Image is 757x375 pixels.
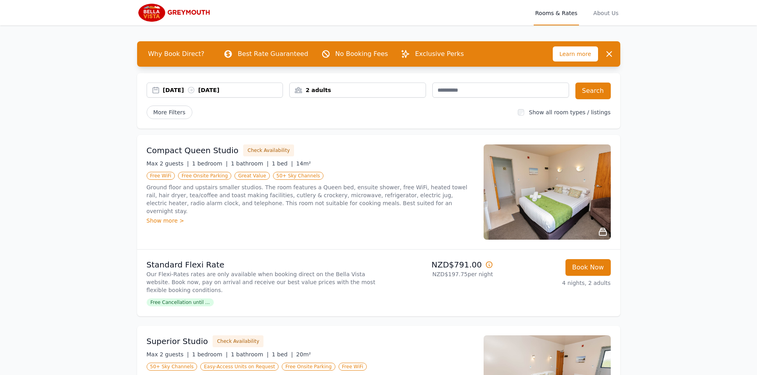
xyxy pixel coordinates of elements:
span: Max 2 guests | [147,351,189,358]
p: Our Flexi-Rates rates are only available when booking direct on the Bella Vista website. Book now... [147,270,376,294]
div: Show more > [147,217,474,225]
p: NZD$791.00 [382,259,493,270]
div: [DATE] [DATE] [163,86,283,94]
p: No Booking Fees [335,49,388,59]
img: Bella Vista Greymouth [137,3,214,22]
span: Why Book Direct? [142,46,211,62]
p: Best Rate Guaranteed [238,49,308,59]
button: Check Availability [213,335,263,347]
span: Max 2 guests | [147,160,189,167]
p: NZD$197.75 per night [382,270,493,278]
span: Free WiFi [339,363,367,371]
p: Ground floor and upstairs smaller studios. The room features a Queen bed, ensuite shower, free Wi... [147,183,474,215]
button: Search [575,83,611,99]
span: 1 bed | [272,160,293,167]
label: Show all room types / listings [529,109,610,115]
span: Free WiFi [147,172,175,180]
span: 14m² [296,160,311,167]
span: Free Onsite Parking [282,363,335,371]
span: Free Cancellation until ... [147,298,214,306]
span: More Filters [147,106,192,119]
span: 1 bedroom | [192,351,228,358]
span: 20m² [296,351,311,358]
span: 1 bedroom | [192,160,228,167]
p: Exclusive Perks [415,49,464,59]
span: Easy-Access Units on Request [200,363,279,371]
p: Standard Flexi Rate [147,259,376,270]
span: 1 bathroom | [231,160,269,167]
span: 1 bed | [272,351,293,358]
span: 50+ Sky Channels [273,172,324,180]
div: 2 adults [290,86,426,94]
h3: Superior Studio [147,336,208,347]
p: 4 nights, 2 adults [500,279,611,287]
span: Great Value [234,172,269,180]
span: 50+ Sky Channels [147,363,197,371]
button: Book Now [565,259,611,276]
span: Learn more [553,46,598,62]
button: Check Availability [243,144,294,156]
span: Free Onsite Parking [178,172,231,180]
h3: Compact Queen Studio [147,145,239,156]
span: 1 bathroom | [231,351,269,358]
